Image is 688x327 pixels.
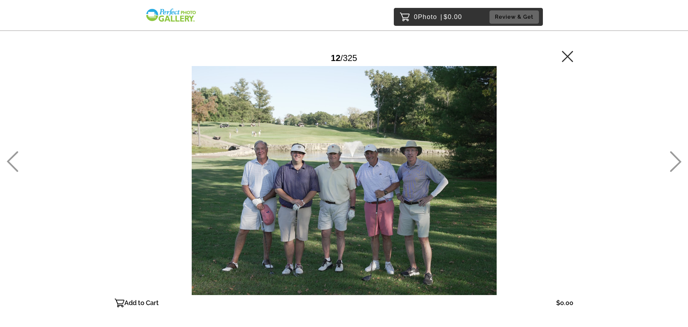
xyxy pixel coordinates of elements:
span: Photo [418,11,437,23]
span: 12 [331,53,340,63]
img: Snapphound Logo [145,8,197,23]
span: | [440,13,443,20]
div: / [331,50,357,66]
p: Add to Cart [124,297,159,309]
span: 325 [343,53,357,63]
a: Review & Get [489,10,541,24]
button: Review & Get [489,10,539,24]
p: 0 $0.00 [414,11,462,23]
p: $0.00 [556,297,573,309]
